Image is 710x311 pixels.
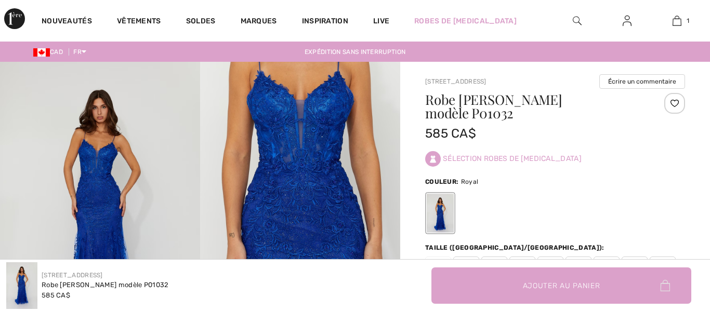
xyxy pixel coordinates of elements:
[425,143,685,175] div: Sélection robes de [MEDICAL_DATA]
[33,48,50,57] img: Canadian Dollar
[302,17,348,28] span: Inspiration
[425,78,487,85] a: [STREET_ADDRESS]
[687,16,689,25] span: 1
[427,194,454,233] div: Royal
[660,280,670,291] img: Bag.svg
[523,280,600,291] span: Ajouter au panier
[623,15,632,27] img: Mes infos
[461,178,479,185] span: Royal
[117,17,161,28] a: Vêtements
[673,15,681,27] img: Mon panier
[425,256,451,272] span: 00
[537,256,563,272] span: 6
[73,48,86,56] span: FR
[425,126,476,141] span: 585 CA$
[373,16,389,26] a: Live
[566,256,591,272] span: 8
[42,280,169,290] div: Robe [PERSON_NAME] modèle P01032
[4,8,25,29] img: 1ère Avenue
[614,15,640,28] a: Se connecter
[425,178,458,185] span: Couleur:
[241,17,277,28] a: Marques
[425,151,441,167] img: Sélection robes de bal
[42,291,70,299] span: 585 CA$
[42,17,92,28] a: Nouveautés
[594,256,620,272] span: 10
[414,16,517,26] a: Robes de [MEDICAL_DATA]
[481,256,507,272] span: 2
[6,262,37,309] img: Robe Sir&egrave;ne &Eacute;legante mod&egrave;le P01032
[453,256,479,272] span: 0
[186,17,216,28] a: Soldes
[425,243,607,252] div: Taille ([GEOGRAPHIC_DATA]/[GEOGRAPHIC_DATA]):
[573,15,582,27] img: recherche
[652,15,701,27] a: 1
[42,272,103,279] a: [STREET_ADDRESS]
[425,93,642,120] h1: Robe [PERSON_NAME] modèle P01032
[33,48,67,56] span: CAD
[599,74,685,89] button: Écrire un commentaire
[645,233,700,259] iframe: Ouvre un widget dans lequel vous pouvez chatter avec l’un de nos agents
[509,256,535,272] span: 4
[431,267,691,304] button: Ajouter au panier
[622,256,648,272] span: 12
